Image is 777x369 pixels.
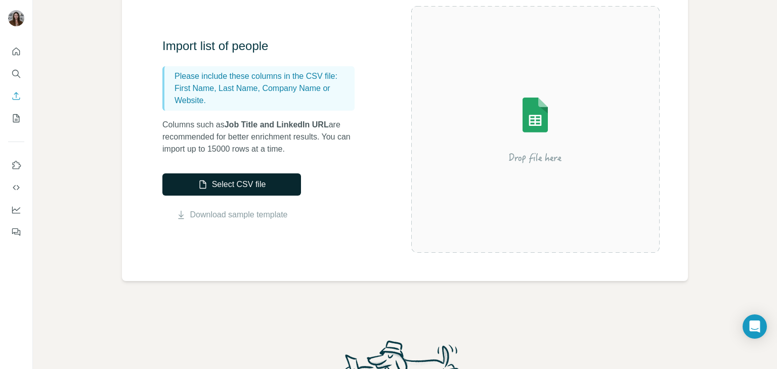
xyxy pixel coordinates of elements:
p: Columns such as are recommended for better enrichment results. You can import up to 15000 rows at... [162,119,365,155]
a: Download sample template [190,209,288,221]
button: Select CSV file [162,173,301,196]
p: First Name, Last Name, Company Name or Website. [175,82,351,107]
img: Surfe Illustration - Drop file here or select below [444,69,626,190]
button: Search [8,65,24,83]
button: Download sample template [162,209,301,221]
button: My lists [8,109,24,127]
button: Enrich CSV [8,87,24,105]
button: Use Surfe API [8,178,24,197]
p: Please include these columns in the CSV file: [175,70,351,82]
div: Open Intercom Messenger [743,314,767,339]
button: Quick start [8,42,24,61]
button: Dashboard [8,201,24,219]
button: Feedback [8,223,24,241]
button: Use Surfe on LinkedIn [8,156,24,174]
img: Avatar [8,10,24,26]
span: Job Title and LinkedIn URL [225,120,329,129]
h3: Import list of people [162,38,365,54]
